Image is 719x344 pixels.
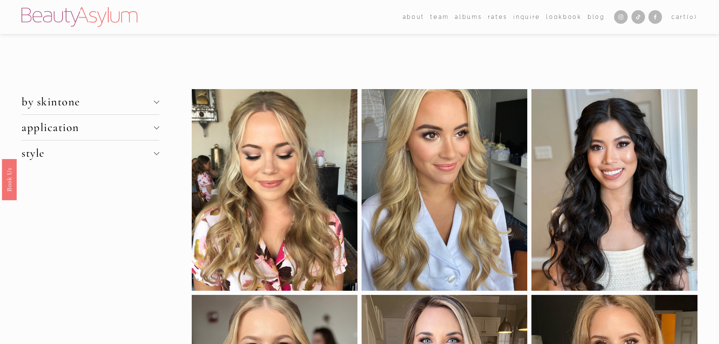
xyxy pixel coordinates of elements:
a: Lookbook [546,11,582,22]
a: folder dropdown [430,11,449,22]
button: style [22,140,159,166]
span: 0 [690,14,694,20]
a: Inquire [513,11,540,22]
a: Rates [488,11,508,22]
span: style [22,146,154,160]
span: about [403,12,425,22]
button: by skintone [22,89,159,114]
img: Beauty Asylum | Bridal Hair &amp; Makeup Charlotte &amp; Atlanta [22,7,137,27]
button: application [22,115,159,140]
a: folder dropdown [403,11,425,22]
a: Book Us [2,159,17,200]
a: 0 items in cart [671,12,697,22]
span: ( ) [687,14,697,20]
a: albums [455,11,482,22]
span: team [430,12,449,22]
span: by skintone [22,95,154,109]
a: Instagram [614,10,628,24]
a: Blog [588,11,605,22]
a: TikTok [631,10,645,24]
span: application [22,120,154,134]
a: Facebook [648,10,662,24]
